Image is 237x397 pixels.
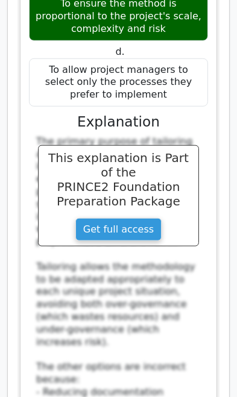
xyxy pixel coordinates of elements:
h3: Explanation [36,114,201,131]
div: To allow project managers to select only the processes they prefer to implement [29,58,208,107]
a: Get full access [75,218,162,241]
span: d. [115,46,124,57]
